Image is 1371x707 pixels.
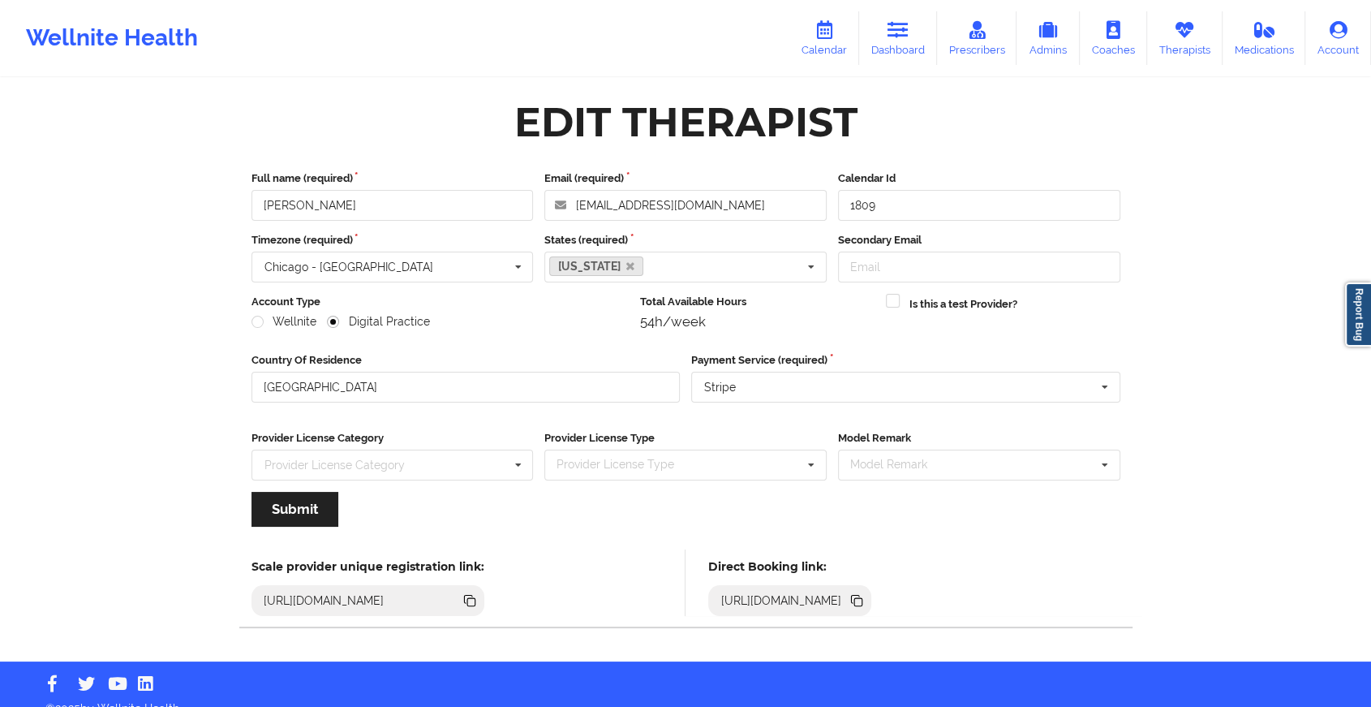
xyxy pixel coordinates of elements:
[714,593,848,609] div: [URL][DOMAIN_NAME]
[251,492,338,527] button: Submit
[251,352,681,369] label: Country Of Residence
[846,455,951,474] div: Model Remark
[251,190,534,221] input: Full name
[251,430,534,446] label: Provider License Category
[1305,11,1371,65] a: Account
[549,257,643,276] a: [US_STATE]
[264,261,433,273] div: Chicago - [GEOGRAPHIC_DATA]
[789,11,859,65] a: Calendar
[937,11,1017,65] a: Prescribers
[552,455,698,474] div: Provider License Type
[1223,11,1306,65] a: Medications
[1016,11,1080,65] a: Admins
[708,559,871,574] h5: Direct Booking link:
[838,430,1120,446] label: Model Remark
[1080,11,1147,65] a: Coaches
[640,313,875,330] div: 54h/week
[257,593,391,609] div: [URL][DOMAIN_NAME]
[251,170,534,187] label: Full name (required)
[909,296,1017,313] label: Is this a test Provider?
[327,315,429,329] label: Digital Practice
[704,382,736,393] div: Stripe
[251,315,316,329] label: Wellnite
[544,232,827,248] label: States (required)
[264,459,405,471] div: Provider License Category
[544,430,827,446] label: Provider License Type
[838,252,1120,282] input: Email
[544,170,827,187] label: Email (required)
[838,232,1120,248] label: Secondary Email
[859,11,937,65] a: Dashboard
[514,97,857,148] div: Edit Therapist
[640,294,875,310] label: Total Available Hours
[544,190,827,221] input: Email address
[251,559,484,574] h5: Scale provider unique registration link:
[251,294,630,310] label: Account Type
[251,232,534,248] label: Timezone (required)
[1147,11,1223,65] a: Therapists
[691,352,1120,369] label: Payment Service (required)
[838,190,1120,221] input: Calendar Id
[1345,282,1371,347] a: Report Bug
[838,170,1120,187] label: Calendar Id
